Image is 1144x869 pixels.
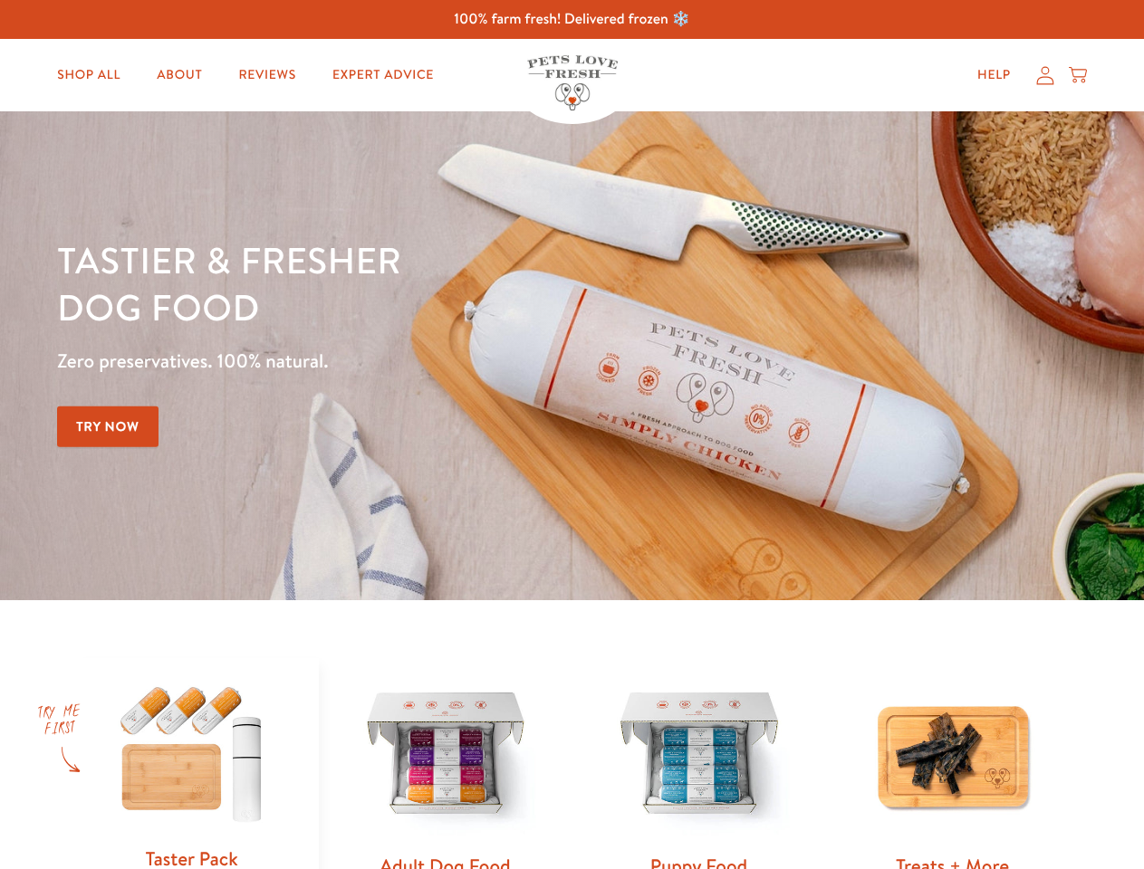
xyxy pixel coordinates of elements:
h1: Tastier & fresher dog food [57,236,744,330]
p: Zero preservatives. 100% natural. [57,345,744,377]
a: Shop All [43,57,135,93]
img: Pets Love Fresh [527,55,618,110]
a: Try Now [57,406,159,447]
a: Help [963,57,1025,93]
a: Expert Advice [318,57,448,93]
a: Reviews [224,57,310,93]
a: About [142,57,216,93]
